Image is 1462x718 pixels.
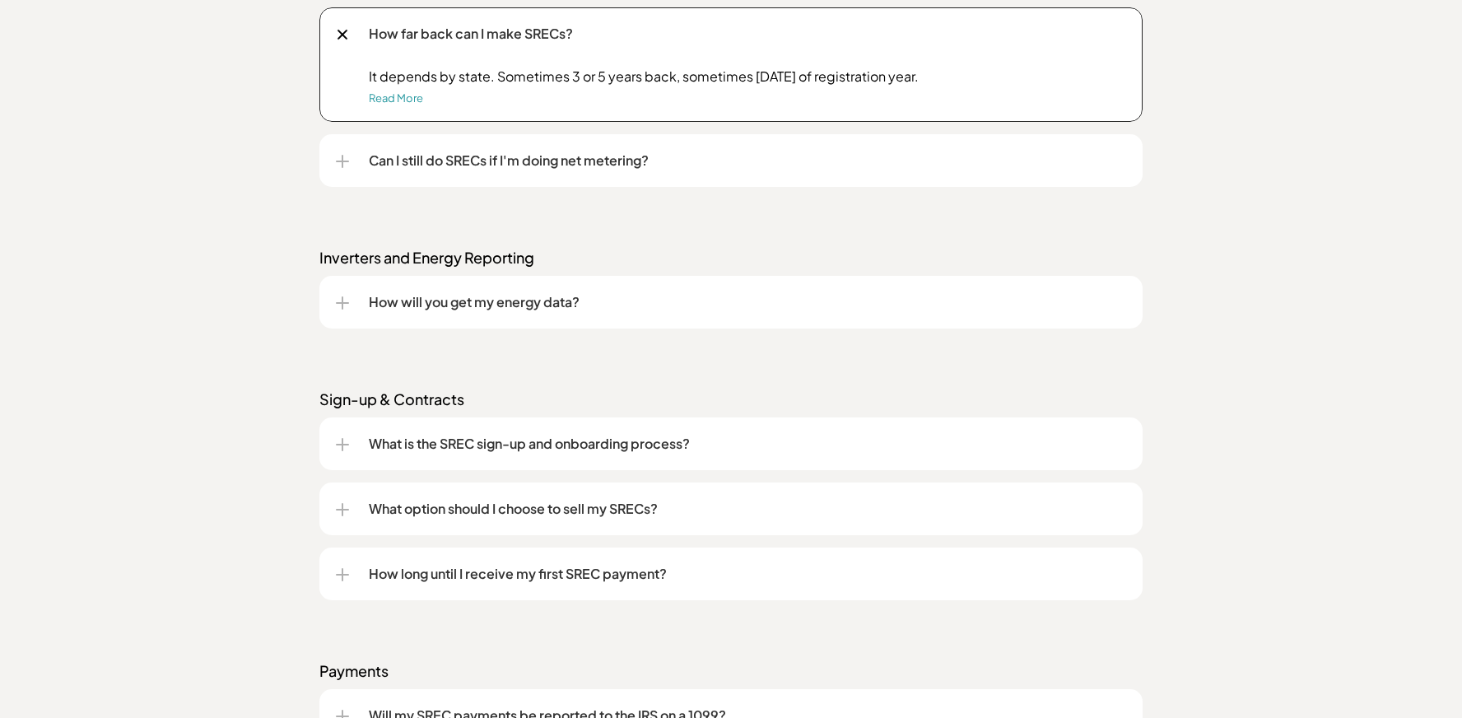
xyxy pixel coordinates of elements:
[369,564,1126,584] p: How long until I receive my first SREC payment?
[319,389,1143,409] p: Sign-up & Contracts
[369,68,1126,84] p: It depends by state. Sometimes 3 or 5 years back, sometimes [DATE] of registration year.
[369,499,1126,519] p: What option should I choose to sell my SRECs?
[369,91,423,105] a: Read More
[369,292,1126,312] p: How will you get my energy data?
[319,248,1143,268] p: Inverters and Energy Reporting
[369,434,1126,454] p: What is the SREC sign-up and onboarding process?
[369,24,1126,44] p: How far back can I make SRECs?
[369,151,1126,170] p: Can I still do SRECs if I'm doing net metering?
[319,661,1143,681] p: Payments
